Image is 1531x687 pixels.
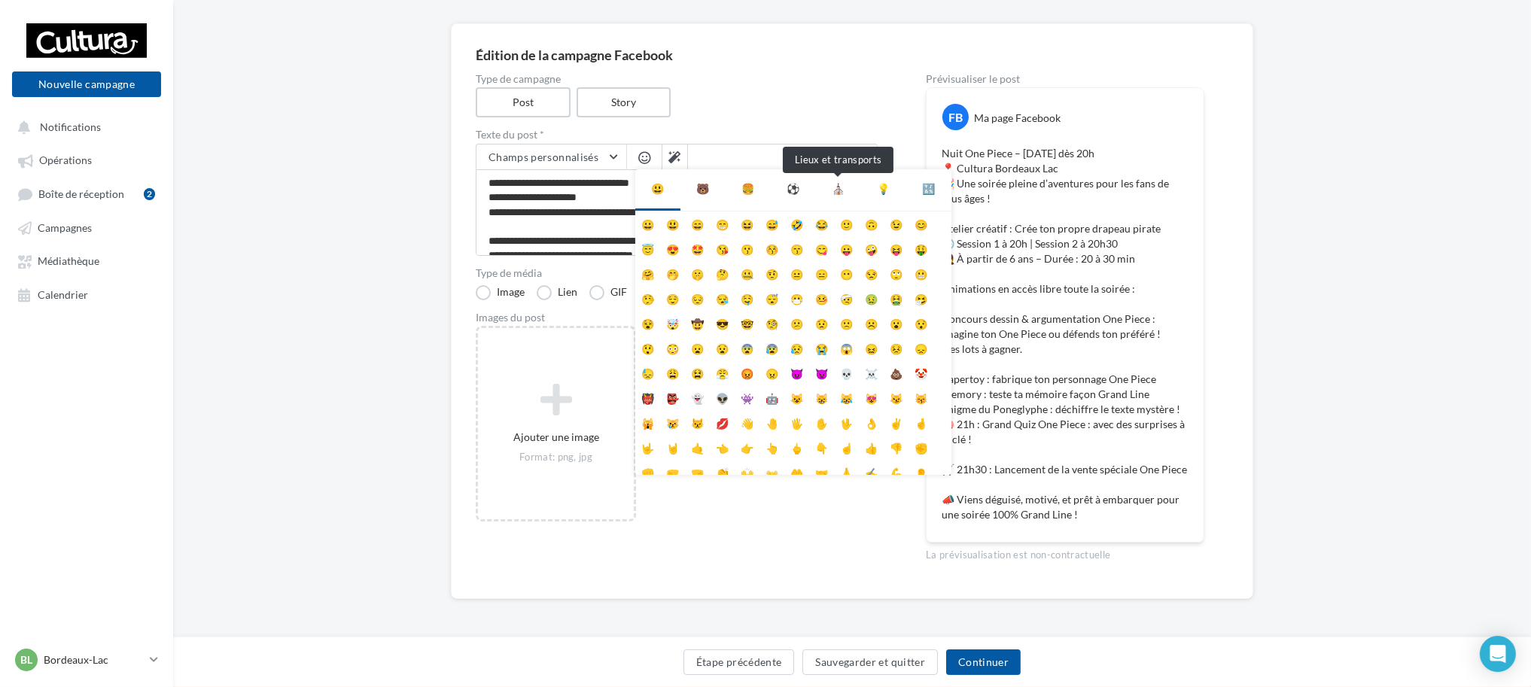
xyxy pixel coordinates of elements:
[12,71,161,97] button: Nouvelle campagne
[38,288,88,301] span: Calendrier
[660,385,685,410] li: 👺
[909,435,933,460] li: ✊
[784,385,809,410] li: 😺
[635,286,660,311] li: 🤥
[683,649,795,675] button: Étape précédente
[909,261,933,286] li: 😬
[809,211,834,236] li: 😂
[884,360,909,385] li: 💩
[884,261,909,286] li: 🙄
[735,460,759,485] li: 🙌
[735,435,759,460] li: 👉
[660,261,685,286] li: 🤭
[759,410,784,435] li: 🤚
[974,111,1061,126] div: Ma page Facebook
[710,211,735,236] li: 😁
[759,385,784,410] li: 🤖
[784,460,809,485] li: 🤲
[476,268,878,278] label: Type de média
[735,261,759,286] li: 🤐
[859,435,884,460] li: 👍
[909,360,933,385] li: 🤡
[660,236,685,261] li: 😍
[38,187,124,200] span: Boîte de réception
[942,146,1189,522] p: Nuit One Piece – [DATE] dès 20h 📍 Cultura Bordeaux Lac 🎉 Une soirée pleine d’aventures pour les f...
[859,336,884,360] li: 😖
[742,181,755,196] div: 🍔
[909,336,933,360] li: 😞
[909,410,933,435] li: 🤞
[537,285,577,300] label: Lien
[144,188,155,200] div: 2
[635,336,660,360] li: 😲
[909,311,933,336] li: 😯
[926,543,1204,562] div: La prévisualisation est non-contractuelle
[635,410,660,435] li: 🙀
[735,286,759,311] li: 🤤
[20,652,32,667] span: BL
[809,410,834,435] li: ✋
[635,261,660,286] li: 🤗
[784,286,809,311] li: 😷
[710,286,735,311] li: 😪
[735,385,759,410] li: 👾
[635,311,660,336] li: 😵
[38,255,99,268] span: Médiathèque
[784,236,809,261] li: 😙
[589,285,627,300] label: GIF
[685,211,710,236] li: 😄
[660,360,685,385] li: 😩
[834,410,859,435] li: 🖖
[635,460,660,485] li: 👊
[476,87,571,117] label: Post
[759,286,784,311] li: 😴
[652,181,665,196] div: 😃
[909,460,933,485] li: 👂
[783,147,893,173] div: Lieux et transports
[759,435,784,460] li: 👆
[884,286,909,311] li: 🤮
[685,311,710,336] li: 🤠
[9,247,164,274] a: Médiathèque
[834,311,859,336] li: 🙁
[802,649,938,675] button: Sauvegarder et quitter
[685,286,710,311] li: 😔
[884,311,909,336] li: 😮
[809,435,834,460] li: 👇
[834,236,859,261] li: 😛
[9,146,164,173] a: Opérations
[38,221,92,234] span: Campagnes
[9,281,164,308] a: Calendrier
[809,360,834,385] li: 👿
[759,236,784,261] li: 😚
[685,435,710,460] li: 🤙
[809,311,834,336] li: 😟
[834,211,859,236] li: 🙂
[809,261,834,286] li: 😑
[759,311,784,336] li: 🧐
[859,261,884,286] li: 😒
[9,113,158,140] button: Notifications
[710,460,735,485] li: 👏
[660,211,685,236] li: 😃
[832,181,845,196] div: ⛪
[784,435,809,460] li: 🖕
[809,286,834,311] li: 🤒
[784,410,809,435] li: 🖐
[909,385,933,410] li: 😽
[859,311,884,336] li: ☹️
[859,236,884,261] li: 🤪
[476,285,525,300] label: Image
[923,181,936,196] div: 🔣
[44,652,144,667] p: Bordeaux-Lac
[660,311,685,336] li: 🤯
[834,261,859,286] li: 😶
[884,236,909,261] li: 😝
[735,211,759,236] li: 😆
[859,410,884,435] li: 👌
[859,286,884,311] li: 🤢
[884,435,909,460] li: 👎
[476,74,878,84] label: Type de campagne
[787,181,800,196] div: ⚽
[660,410,685,435] li: 😿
